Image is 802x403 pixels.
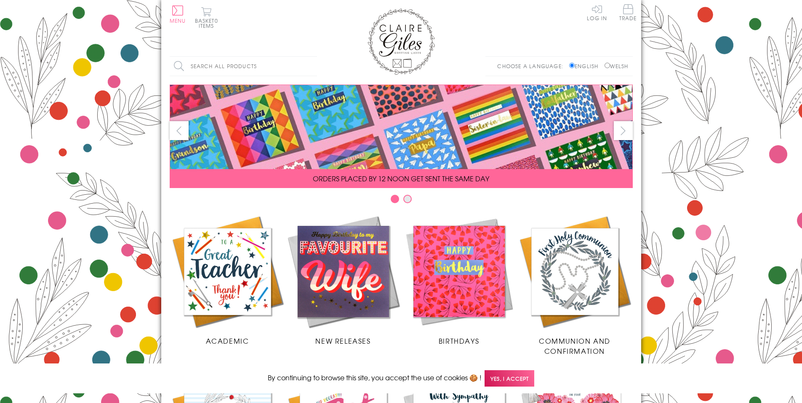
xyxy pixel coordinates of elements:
[497,62,568,70] p: Choose a language:
[170,121,189,140] button: prev
[403,195,412,203] button: Carousel Page 2
[569,63,575,68] input: English
[605,63,610,68] input: Welsh
[170,194,633,207] div: Carousel Pagination
[587,4,607,21] a: Log In
[199,17,218,29] span: 0 items
[368,8,435,75] img: Claire Giles Greetings Cards
[170,17,186,24] span: Menu
[391,195,399,203] button: Carousel Page 1 (Current Slide)
[401,214,517,346] a: Birthdays
[605,62,629,70] label: Welsh
[170,5,186,23] button: Menu
[619,4,637,21] span: Trade
[206,336,249,346] span: Academic
[309,57,317,76] input: Search
[315,336,370,346] span: New Releases
[439,336,479,346] span: Birthdays
[517,214,633,356] a: Communion and Confirmation
[569,62,602,70] label: English
[539,336,610,356] span: Communion and Confirmation
[619,4,637,22] a: Trade
[614,121,633,140] button: next
[170,214,285,346] a: Academic
[313,173,489,183] span: ORDERS PLACED BY 12 NOON GET SENT THE SAME DAY
[285,214,401,346] a: New Releases
[170,57,317,76] input: Search all products
[485,370,534,387] span: Yes, I accept
[195,7,218,28] button: Basket0 items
